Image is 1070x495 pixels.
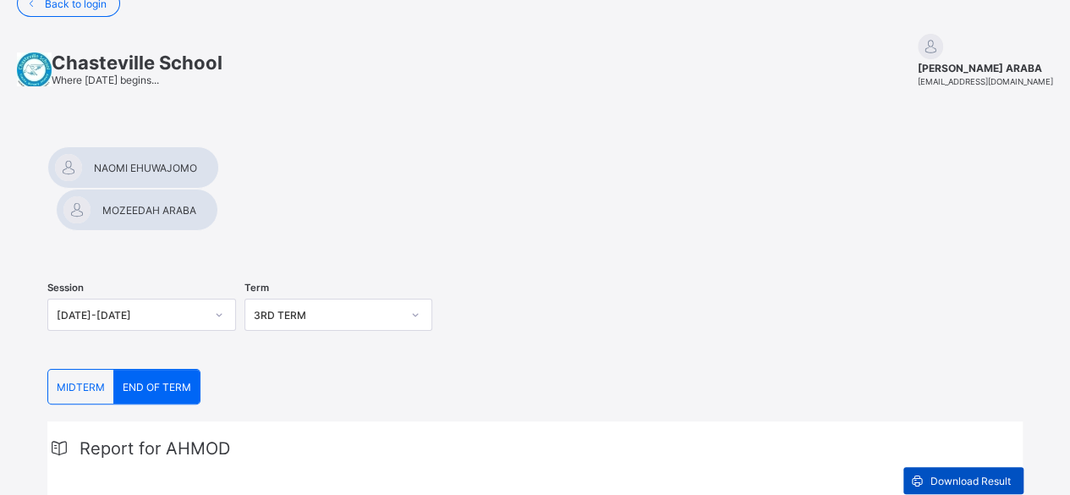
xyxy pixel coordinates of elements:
[17,52,52,86] img: School logo
[80,438,230,459] span: Report for AHMOD
[52,52,222,74] span: Chasteville School
[123,381,191,393] span: END OF TERM
[918,77,1053,86] span: [EMAIL_ADDRESS][DOMAIN_NAME]
[52,74,159,86] span: Where [DATE] begins...
[57,381,105,393] span: MIDTERM
[57,309,205,322] div: [DATE]-[DATE]
[918,62,1053,74] span: [PERSON_NAME] ARABA
[918,34,943,59] img: default.svg
[47,282,84,294] span: Session
[244,282,269,294] span: Term
[254,309,402,322] div: 3RD TERM
[930,475,1011,487] span: Download Result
